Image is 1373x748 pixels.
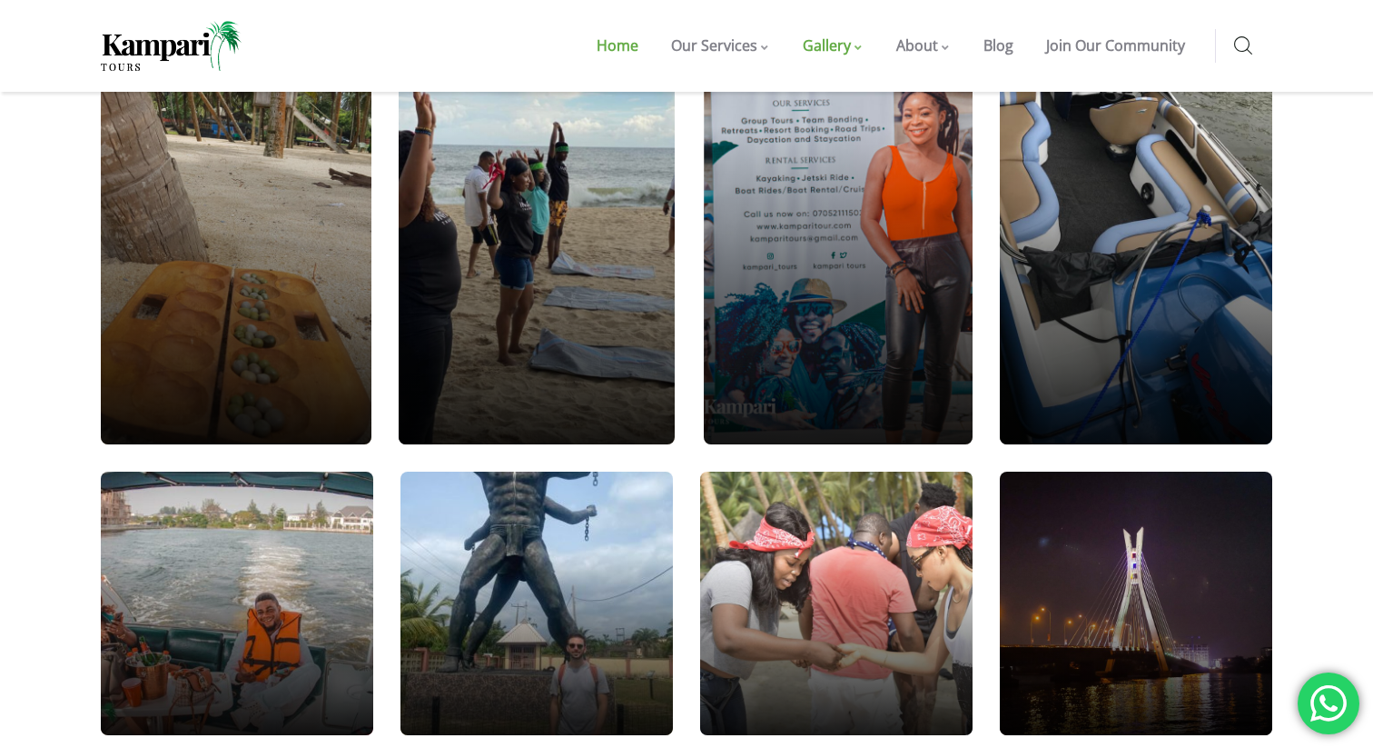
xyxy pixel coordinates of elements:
[803,35,851,55] span: Gallery
[597,35,638,55] span: Home
[1298,673,1359,734] div: 'Chat
[671,35,757,55] span: Our Services
[101,21,242,71] img: Home
[896,35,938,55] span: About
[1046,35,1185,55] span: Join Our Community
[983,35,1013,55] span: Blog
